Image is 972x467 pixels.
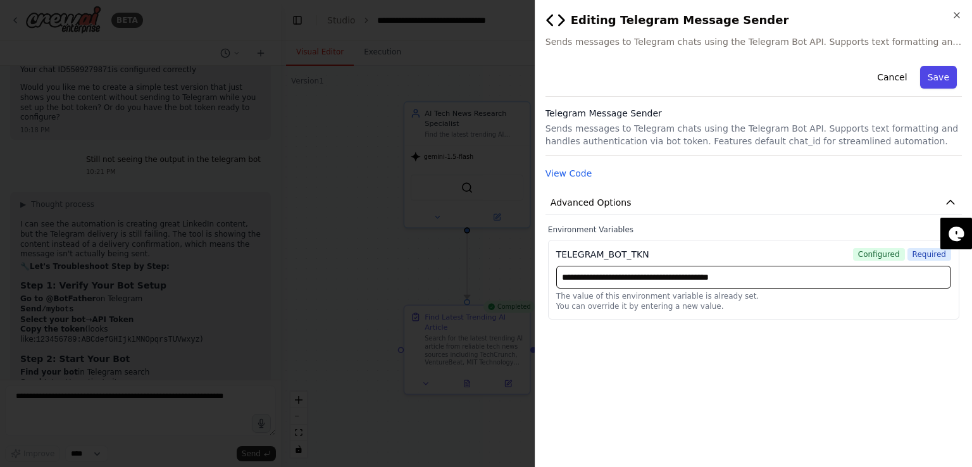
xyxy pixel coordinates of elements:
button: Cancel [869,66,914,89]
span: Advanced Options [551,196,632,209]
p: The value of this environment variable is already set. [556,291,951,301]
h3: Telegram Message Sender [545,107,962,120]
button: View Code [545,167,592,180]
span: Configured [853,248,905,261]
h2: Editing Telegram Message Sender [545,10,962,30]
label: Environment Variables [548,225,959,235]
img: Telegram Message Sender [545,10,566,30]
button: Advanced Options [545,191,962,215]
button: Save [920,66,957,89]
p: Sends messages to Telegram chats using the Telegram Bot API. Supports text formatting and handles... [545,122,962,147]
div: TELEGRAM_BOT_TKN [556,248,649,261]
p: You can override it by entering a new value. [556,301,951,311]
span: Required [907,248,951,261]
span: Sends messages to Telegram chats using the Telegram Bot API. Supports text formatting and handles... [545,35,962,48]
